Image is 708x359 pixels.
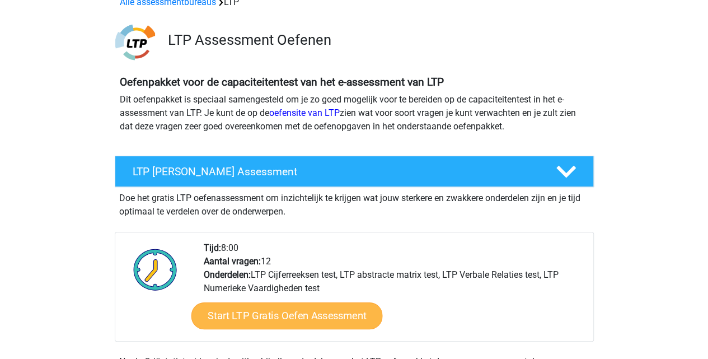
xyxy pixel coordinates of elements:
div: Doe het gratis LTP oefenassessment om inzichtelijk te krijgen wat jouw sterkere en zwakkere onder... [115,187,594,218]
p: Dit oefenpakket is speciaal samengesteld om je zo goed mogelijk voor te bereiden op de capaciteit... [120,93,589,133]
h3: LTP Assessment Oefenen [168,31,585,49]
div: 8:00 12 LTP Cijferreeksen test, LTP abstracte matrix test, LTP Verbale Relaties test, LTP Numerie... [195,241,593,341]
img: ltp.png [115,22,155,62]
h4: LTP [PERSON_NAME] Assessment [133,165,538,178]
a: Start LTP Gratis Oefen Assessment [191,302,382,329]
img: Klok [127,241,184,297]
b: Oefenpakket voor de capaciteitentest van het e-assessment van LTP [120,76,444,88]
b: Onderdelen: [204,269,251,280]
a: oefensite van LTP [269,108,340,118]
b: Aantal vragen: [204,256,261,267]
a: LTP [PERSON_NAME] Assessment [110,156,598,187]
b: Tijd: [204,243,221,253]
